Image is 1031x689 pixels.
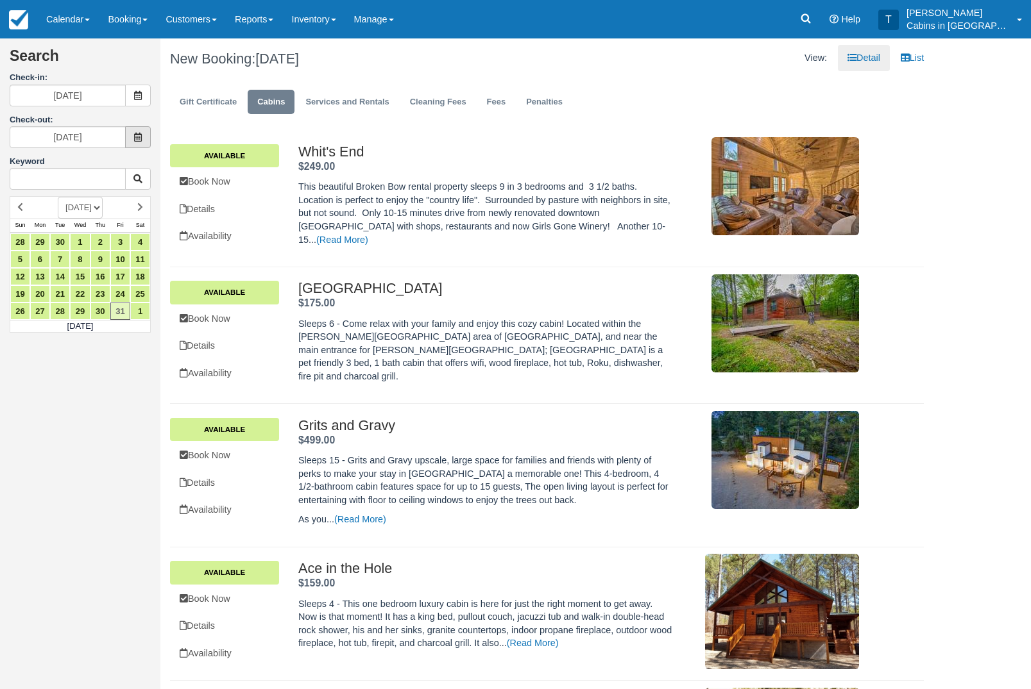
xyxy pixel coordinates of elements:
[130,303,150,320] a: 1
[907,19,1009,32] p: Cabins in [GEOGRAPHIC_DATA]
[795,45,837,71] li: View:
[298,577,335,588] strong: Price: $159
[170,333,279,359] a: Details
[298,297,335,308] strong: Price: $175
[711,137,859,235] img: M285-1
[50,268,70,285] a: 14
[170,586,279,612] a: Book Now
[30,268,50,285] a: 13
[516,90,572,115] a: Penalties
[110,303,130,320] a: 31
[10,115,53,124] label: Check-out:
[170,613,279,639] a: Details
[10,156,45,166] label: Keyword
[298,144,672,160] h2: Whit's End
[841,14,860,24] span: Help
[110,219,130,233] th: Fri
[296,90,398,115] a: Services and Rentals
[170,640,279,667] a: Availability
[10,320,151,333] td: [DATE]
[711,274,859,372] img: M255-1
[878,10,899,30] div: T
[90,303,110,320] a: 30
[170,144,279,167] a: Available
[130,251,150,268] a: 11
[9,10,28,29] img: checkfront-main-nav-mini-logo.png
[10,268,30,285] a: 12
[10,251,30,268] a: 5
[50,233,70,251] a: 30
[170,223,279,249] a: Availability
[170,306,279,332] a: Book Now
[298,418,672,433] h2: Grits and Gravy
[70,268,90,285] a: 15
[10,233,30,251] a: 28
[90,285,110,303] a: 23
[705,554,859,669] img: M72-1
[70,251,90,268] a: 8
[130,285,150,303] a: 25
[110,251,130,268] a: 10
[298,454,672,506] p: Sleeps 15 - Grits and Gravy upscale, large space for families and friends with plenty of perks to...
[298,513,672,526] p: As you...
[170,360,279,386] a: Availability
[110,233,130,251] a: 3
[891,45,933,71] a: List
[298,281,672,296] h2: [GEOGRAPHIC_DATA]
[170,497,279,523] a: Availability
[110,268,130,285] a: 17
[110,285,130,303] a: 24
[10,48,151,72] h2: Search
[90,268,110,285] a: 16
[30,251,50,268] a: 6
[170,281,279,304] a: Available
[400,90,476,115] a: Cleaning Fees
[50,303,70,320] a: 28
[298,435,335,445] strong: Price: $499
[298,597,672,650] p: Sleeps 4 - This one bedroom luxury cabin is here for just the right moment to get away. Now is th...
[170,470,279,496] a: Details
[298,180,672,246] p: This beautiful Broken Bow rental property sleeps 9 in 3 bedrooms and 3 1/2 baths. Location is per...
[70,233,90,251] a: 1
[170,442,279,469] a: Book Now
[125,168,151,190] button: Keyword Search
[711,411,859,509] img: M265-1
[170,418,279,441] a: Available
[30,219,50,233] th: Mon
[130,268,150,285] a: 18
[316,235,368,245] a: (Read More)
[30,303,50,320] a: 27
[298,317,672,383] p: Sleeps 6 - Come relax with your family and enjoy this cozy cabin! Located within the [PERSON_NAME...
[170,169,279,195] a: Book Now
[334,514,386,524] a: (Read More)
[248,90,294,115] a: Cabins
[90,251,110,268] a: 9
[838,45,890,71] a: Detail
[255,51,299,67] span: [DATE]
[70,219,90,233] th: Wed
[70,285,90,303] a: 22
[10,303,30,320] a: 26
[507,638,559,648] a: (Read More)
[10,72,151,84] label: Check-in:
[90,219,110,233] th: Thu
[170,90,246,115] a: Gift Certificate
[50,285,70,303] a: 21
[130,219,150,233] th: Sat
[50,251,70,268] a: 7
[130,233,150,251] a: 4
[10,219,30,233] th: Sun
[170,561,279,584] a: Available
[830,15,839,24] i: Help
[907,6,1009,19] p: [PERSON_NAME]
[30,233,50,251] a: 29
[30,285,50,303] a: 20
[50,219,70,233] th: Tue
[10,285,30,303] a: 19
[170,51,538,67] h1: New Booking:
[70,303,90,320] a: 29
[298,161,335,172] strong: Price: $249
[298,561,672,576] h2: Ace in the Hole
[170,196,279,222] a: Details
[90,233,110,251] a: 2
